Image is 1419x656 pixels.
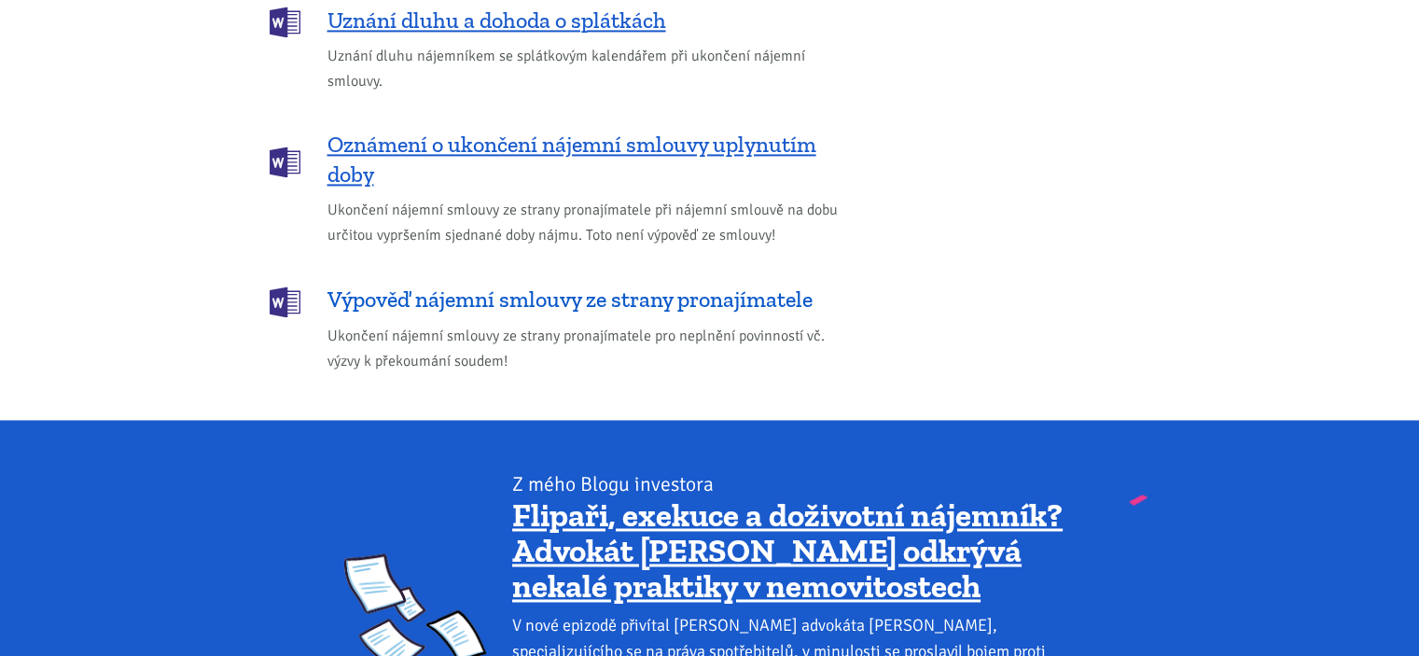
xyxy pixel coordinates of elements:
[270,285,848,315] a: Výpověď nájemní smlouvy ze strany pronajímatele
[270,130,848,189] a: Oznámení o ukončení nájemní smlouvy uplynutím doby
[270,147,300,177] img: DOCX (Word)
[327,6,666,35] span: Uznání dluhu a dohoda o splátkách
[327,44,848,94] span: Uznání dluhu nájemníkem se splátkovým kalendářem při ukončení nájemní smlouvy.
[270,5,848,35] a: Uznání dluhu a dohoda o splátkách
[270,7,300,37] img: DOCX (Word)
[327,324,848,374] span: Ukončení nájemní smlouvy ze strany pronajímatele pro neplnění povinností vč. výzvy k překoumání s...
[270,286,300,317] img: DOCX (Word)
[327,198,848,248] span: Ukončení nájemní smlouvy ze strany pronajímatele při nájemní smlouvě na dobu určitou vypršením sj...
[512,495,1063,606] a: Flipaři, exekuce a doživotní nájemník? Advokát [PERSON_NAME] odkrývá nekalé praktiky v nemovitostech
[327,130,848,189] span: Oznámení o ukončení nájemní smlouvy uplynutím doby
[512,471,1075,497] div: Z mého Blogu investora
[327,285,813,314] span: Výpověď nájemní smlouvy ze strany pronajímatele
